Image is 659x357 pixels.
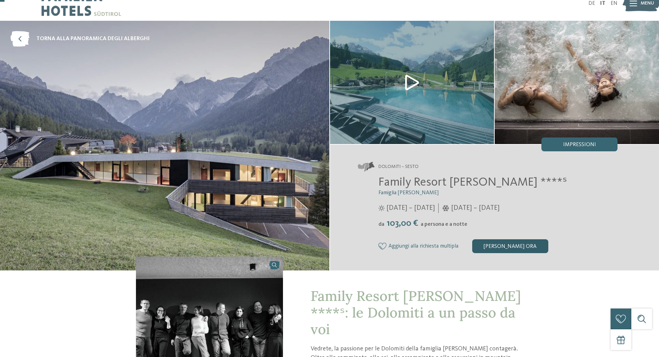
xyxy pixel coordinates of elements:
[421,222,467,227] span: a persona e a notte
[378,190,439,196] span: Famiglia [PERSON_NAME]
[378,205,385,211] i: Orari d'apertura estate
[330,21,494,144] img: Il nostro family hotel a Sesto, il vostro rifugio sulle Dolomiti.
[600,1,605,6] a: IT
[472,239,548,253] div: [PERSON_NAME] ora
[611,1,617,6] a: EN
[36,35,150,43] span: torna alla panoramica degli alberghi
[388,243,458,250] span: Aggiungi alla richiesta multipla
[451,203,500,213] span: [DATE] – [DATE]
[563,142,596,148] span: Impressioni
[386,203,435,213] span: [DATE] – [DATE]
[495,21,659,144] img: Il nostro family hotel a Sesto, il vostro rifugio sulle Dolomiti.
[378,163,419,170] span: Dolomiti – Sesto
[442,205,449,211] i: Orari d'apertura inverno
[385,219,420,228] span: 103,00 €
[588,1,595,6] a: DE
[311,287,521,338] span: Family Resort [PERSON_NAME] ****ˢ: le Dolomiti a un passo da voi
[378,222,384,227] span: da
[378,176,567,188] span: Family Resort [PERSON_NAME] ****ˢ
[10,31,150,47] a: torna alla panoramica degli alberghi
